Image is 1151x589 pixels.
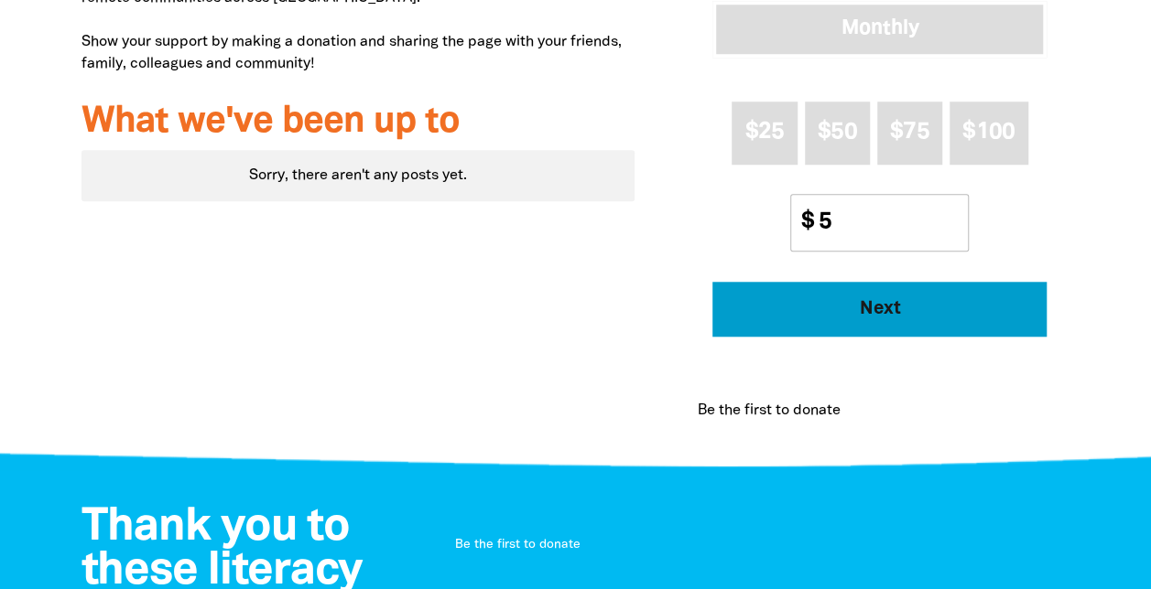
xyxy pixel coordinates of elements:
[454,536,1044,554] p: Be the first to donate
[697,400,840,422] p: Be the first to donate
[791,195,813,251] span: $
[447,525,1051,565] div: Paginated content
[81,150,635,201] div: Sorry, there aren't any posts yet.
[690,378,1070,444] div: Donation stream
[447,525,1051,565] div: Donation stream
[806,195,968,251] input: Other
[732,102,797,165] button: $25
[805,102,870,165] button: $50
[950,102,1028,165] button: $100
[81,102,635,143] h3: What we've been up to
[738,300,1022,318] span: Next
[744,122,784,143] span: $25
[712,1,1047,58] button: Monthly
[877,102,942,165] button: $75
[81,150,635,201] div: Paginated content
[712,282,1047,337] button: Pay with Credit Card
[818,122,857,143] span: $50
[890,122,929,143] span: $75
[962,122,1015,143] span: $100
